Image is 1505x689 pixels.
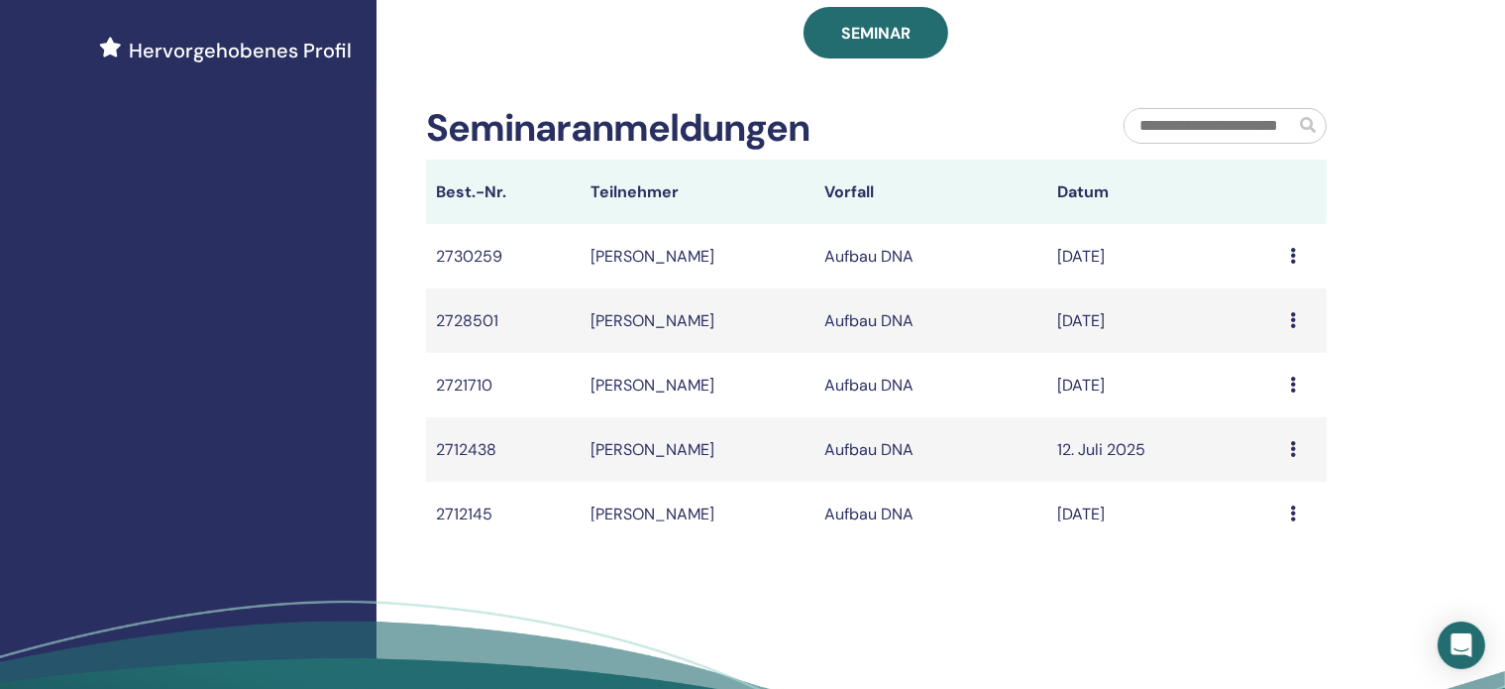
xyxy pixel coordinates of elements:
[436,310,498,331] font: 2728501
[841,23,911,44] font: Seminar
[824,439,914,460] font: Aufbau DNA
[591,504,715,524] font: [PERSON_NAME]
[804,7,948,58] a: Seminar
[426,103,810,153] font: Seminaranmeldungen
[824,246,914,267] font: Aufbau DNA
[1057,504,1105,524] font: [DATE]
[1057,310,1105,331] font: [DATE]
[436,375,492,396] font: 2721710
[591,246,715,267] font: [PERSON_NAME]
[824,181,874,202] font: Vorfall
[824,504,914,524] font: Aufbau DNA
[824,375,914,396] font: Aufbau DNA
[1057,181,1109,202] font: Datum
[436,439,496,460] font: 2712438
[824,310,914,331] font: Aufbau DNA
[591,181,680,202] font: Teilnehmer
[591,439,715,460] font: [PERSON_NAME]
[129,38,352,63] font: Hervorgehobenes Profil
[436,246,502,267] font: 2730259
[1438,622,1485,669] div: Öffnen Sie den Intercom Messenger
[1057,375,1105,396] font: [DATE]
[436,504,492,524] font: 2712145
[436,181,506,202] font: Best.-Nr.
[1057,246,1105,267] font: [DATE]
[591,310,715,331] font: [PERSON_NAME]
[591,375,715,396] font: [PERSON_NAME]
[1057,439,1145,460] font: 12. Juli 2025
